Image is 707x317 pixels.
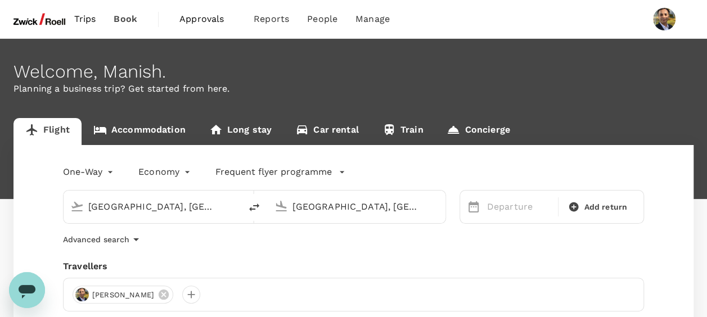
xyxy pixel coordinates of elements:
a: Accommodation [82,118,197,145]
a: Flight [13,118,82,145]
img: ZwickRoell Pte. Ltd. [13,7,65,31]
p: Frequent flyer programme [215,165,332,179]
span: Manage [355,12,390,26]
img: avatar-68b592952d653.jpeg [75,288,89,301]
input: Depart from [88,198,217,215]
span: People [307,12,337,26]
p: Departure [487,200,552,214]
p: Advanced search [63,234,129,245]
span: Book [114,12,137,26]
span: Approvals [179,12,236,26]
button: delete [241,194,268,221]
div: [PERSON_NAME] [73,286,173,304]
iframe: Button to launch messaging window [9,272,45,308]
div: One-Way [63,163,116,181]
span: Reports [254,12,289,26]
a: Long stay [197,118,283,145]
span: Add return [584,201,627,213]
button: Open [233,205,235,207]
div: Travellers [63,260,644,273]
a: Train [371,118,435,145]
div: Welcome , Manish . [13,61,694,82]
button: Frequent flyer programme [215,165,345,179]
button: Advanced search [63,233,143,246]
img: Manish Arya [653,8,676,30]
button: Open [438,205,440,207]
span: Trips [74,12,96,26]
input: Going to [292,198,421,215]
a: Car rental [283,118,371,145]
p: Planning a business trip? Get started from here. [13,82,694,96]
span: [PERSON_NAME] [85,289,161,301]
div: Economy [138,163,193,181]
a: Concierge [435,118,521,145]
